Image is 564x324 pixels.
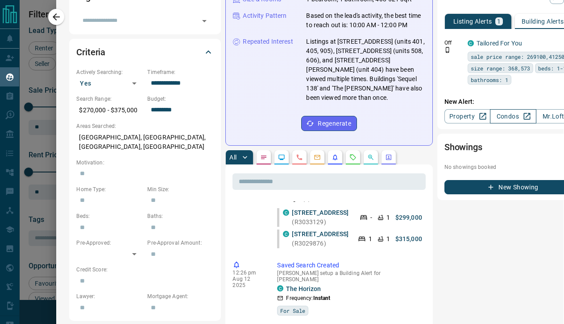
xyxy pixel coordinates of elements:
p: [PERSON_NAME] setup a Building Alert for [PERSON_NAME] [277,270,422,283]
strong: Instant [313,295,331,301]
svg: Agent Actions [385,154,392,161]
p: 12:26 pm [232,270,264,276]
p: (R3033129) [292,208,350,227]
p: Repeated Interest [243,37,293,46]
h2: Showings [444,140,482,154]
a: [STREET_ADDRESS] [292,209,348,216]
a: [STREET_ADDRESS] [292,230,348,238]
div: Yes [76,76,143,90]
p: 1 [369,234,372,244]
svg: Notes [260,154,267,161]
p: 1 [497,18,501,25]
p: Actively Searching: [76,68,143,76]
p: Min Size: [147,185,214,193]
p: Pre-Approval Amount: [147,239,214,247]
svg: Lead Browsing Activity [278,154,285,161]
p: Budget: [147,95,214,103]
h2: Criteria [76,45,105,59]
p: Lawyer: [76,292,143,300]
svg: Calls [296,154,303,161]
svg: Push Notification Only [444,47,451,53]
span: size range: 368,573 [471,64,530,73]
p: 1 [386,213,390,222]
p: $270,000 - $375,000 [76,103,143,118]
p: Home Type: [76,185,143,193]
div: condos.ca [468,40,474,46]
p: Mortgage Agent: [147,292,214,300]
button: Open [198,15,211,27]
div: condos.ca [283,231,289,237]
div: condos.ca [277,285,283,291]
p: (R3029876) [292,230,348,248]
svg: Emails [314,154,321,161]
p: Building Alerts [522,18,564,25]
p: Based on the lead's activity, the best time to reach out is: 10:00 AM - 12:00 PM [306,11,425,30]
svg: Requests [349,154,357,161]
a: Property [444,109,490,123]
p: Beds: [76,212,143,220]
p: - [370,213,372,222]
p: Credit Score: [76,266,214,274]
div: condos.ca [283,209,289,216]
p: Motivation: [76,159,214,167]
p: All [229,154,236,160]
p: Baths: [147,212,214,220]
p: Off [444,39,462,47]
p: Listing Alerts [453,18,492,25]
a: The Horizon [286,285,321,292]
span: For Sale [280,306,305,315]
p: Aug 12 2025 [232,276,264,288]
p: Search Range: [76,95,143,103]
p: [GEOGRAPHIC_DATA], [GEOGRAPHIC_DATA], [GEOGRAPHIC_DATA], [GEOGRAPHIC_DATA] [76,130,214,154]
a: Condos [490,109,536,123]
svg: Opportunities [367,154,374,161]
p: Saved Search Created [277,261,422,270]
p: Timeframe: [147,68,214,76]
a: Tailored For You [477,40,522,47]
p: Frequency: [286,294,330,302]
p: $315,000 [395,234,422,244]
p: Listings at [STREET_ADDRESS] (units 401, 405, 905), [STREET_ADDRESS] (units 508, 606), and [STREE... [306,37,425,103]
p: Activity Pattern [243,11,286,21]
svg: Listing Alerts [332,154,339,161]
p: Areas Searched: [76,122,214,130]
p: 1 [386,234,390,244]
span: bathrooms: 1 [471,75,508,84]
p: $299,000 [395,213,422,222]
p: Pre-Approved: [76,239,143,247]
div: Criteria [76,41,214,63]
button: Regenerate [301,116,357,131]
